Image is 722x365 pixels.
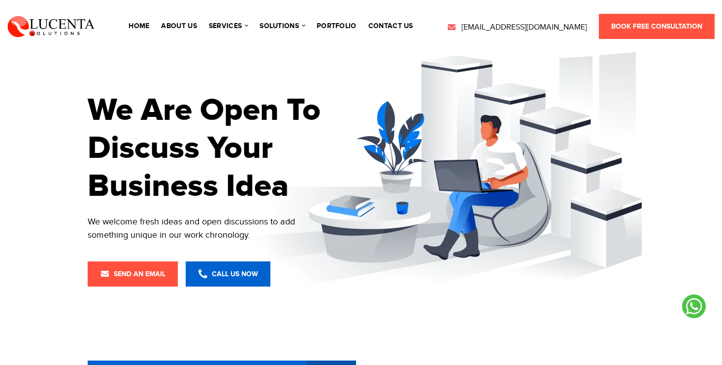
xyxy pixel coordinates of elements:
a: contact us [368,23,413,30]
a: services [209,23,248,30]
a: portfolio [317,23,357,30]
span: Send an Email [100,270,165,278]
a: Send an Email [88,261,178,287]
span: Call Us Now [198,270,258,278]
a: [EMAIL_ADDRESS][DOMAIN_NAME] [447,22,587,34]
a: solutions [260,23,305,30]
h1: We Are Open To Discuss Your Business Idea [88,92,359,205]
a: About Us [161,23,197,30]
span: Book Free Consultation [611,22,702,31]
a: Home [129,23,149,30]
img: Lucenta Solutions [7,15,95,37]
div: We welcome fresh ideas and open discussions to add something unique in our work chronology. [88,215,304,242]
a: Book Free Consultation [599,14,715,39]
a: Call Us Now [186,261,270,287]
